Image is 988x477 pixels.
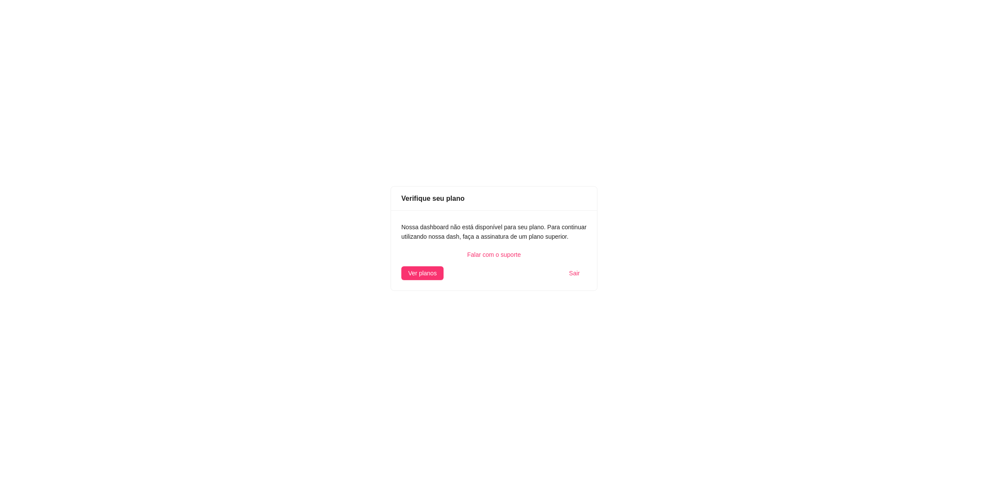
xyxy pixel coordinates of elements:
span: Sair [569,268,580,278]
a: Falar com o suporte [401,250,587,259]
div: Nossa dashboard não está disponível para seu plano. Para continuar utilizando nossa dash, faça a ... [401,222,587,241]
button: Sair [562,266,587,280]
div: Verifique seu plano [401,193,587,204]
button: Ver planos [401,266,444,280]
span: Ver planos [408,268,437,278]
